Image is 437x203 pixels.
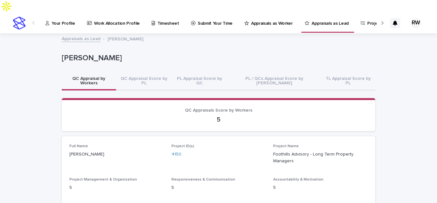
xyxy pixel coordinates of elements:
p: Foothills Advisory - Long Term Property Managers [273,151,368,165]
p: Work Allocation Profile [94,13,140,26]
span: Full Name [69,144,88,148]
p: Appraisals as Lead [312,13,348,26]
button: TL Appraisal Score by PL [321,72,375,90]
span: Responsiveness & Communication [171,178,235,182]
span: QC Appraisals Score by Workers [185,108,252,113]
button: PL Appraisal Score by QC [172,72,227,90]
p: 5 [69,116,368,123]
button: PL / QCs Appraisal Score by [PERSON_NAME] [227,72,321,90]
p: 5 [171,184,266,191]
div: RW [411,18,421,28]
a: Your Profile [45,13,78,33]
p: 5 [273,184,368,191]
span: Project ID(s) [171,144,194,148]
img: stacker-logo-s-only.png [13,17,26,30]
p: [PERSON_NAME] [69,151,164,158]
p: Timesheet [157,13,179,26]
a: Submit Your Time [190,13,235,33]
a: Appraisals as Worker [244,13,296,33]
p: Your Profile [52,13,75,26]
a: Work Allocation Profile [86,13,143,33]
p: [PERSON_NAME] [62,54,373,63]
p: Projects [367,13,384,26]
button: QC Appraisal Score by PL [116,72,172,90]
span: Accountability & Motivation [273,178,323,182]
span: Project Name [273,144,299,148]
a: Appraisals as Lead [62,35,100,42]
span: Project Management & Organization [69,178,137,182]
p: Submit Your Time [198,13,233,26]
p: [PERSON_NAME] [107,35,143,42]
p: 5 [69,184,164,191]
a: 4150 [171,151,181,158]
button: QC Appraisal by Workers [62,72,116,90]
a: Timesheet [151,13,182,33]
a: Projects [360,13,387,33]
a: Appraisals as Lead [304,13,352,32]
p: Appraisals as Worker [251,13,293,26]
